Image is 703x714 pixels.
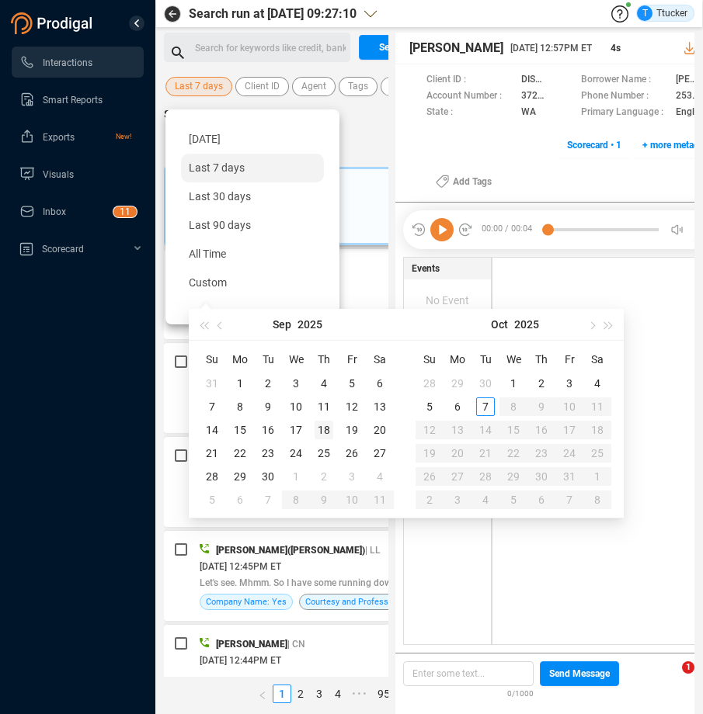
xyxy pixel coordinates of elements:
div: 3 [343,467,361,486]
th: We [282,347,310,372]
div: 15 [231,421,249,439]
div: 12 [343,397,361,416]
div: 5 [203,490,221,509]
div: 5 [420,397,439,416]
td: 2025-10-05 [416,395,444,418]
div: 2 [259,374,277,393]
div: 6 [371,374,389,393]
div: 26 [343,444,361,463]
li: 3 [310,685,329,703]
span: Send Message [549,661,610,686]
li: Interactions [12,47,144,78]
span: Client ID [245,77,280,96]
a: 1 [273,685,291,702]
a: ExportsNew! [19,121,131,152]
td: 2025-10-03 [338,465,366,488]
td: 2025-10-07 [254,488,282,511]
td: 2025-09-29 [226,465,254,488]
button: Last 7 days [165,77,232,96]
div: 11 [315,397,333,416]
div: 18 [315,421,333,439]
li: 1 [273,685,291,703]
td: 2025-09-12 [338,395,366,418]
button: Add Tags [426,169,501,194]
div: No Event [404,279,491,321]
span: [PERSON_NAME] [409,39,503,57]
div: 20 [371,421,389,439]
a: Smart Reports [19,84,131,115]
td: 2025-10-03 [555,372,583,395]
div: [PERSON_NAME][DATE] 12:57PM ET4s-- [164,167,510,245]
div: 25 [315,444,333,463]
td: 2025-09-02 [254,372,282,395]
span: Last 30 days [189,190,251,203]
td: 2025-10-04 [583,372,611,395]
td: 2025-09-06 [366,372,394,395]
div: 7 [203,397,221,416]
span: T [642,5,648,21]
a: Visuals [19,158,131,189]
td: 2025-09-30 [472,372,499,395]
button: Scorecard • 1 [559,133,630,158]
td: 2025-09-27 [366,442,394,465]
a: 2 [292,685,309,702]
div: 13 [371,397,389,416]
div: 4 [315,374,333,393]
span: 4s [611,43,621,54]
span: WA [521,105,536,121]
span: 2532284997 [676,88,701,105]
div: 7 [259,490,277,509]
li: 953 [372,685,402,703]
td: 2025-09-08 [226,395,254,418]
span: Agent [301,77,326,96]
td: 2025-10-07 [472,395,499,418]
div: 17 [287,421,305,439]
td: 2025-09-19 [338,418,366,442]
div: 24 [287,444,305,463]
td: 2025-09-14 [198,418,226,442]
span: Company Name: Yes [206,594,287,609]
div: [PERSON_NAME][DATE] 12:47PM ET4sCalled has a voice mailbox that has not been set up yet.Voicemail... [164,343,510,433]
th: Su [198,347,226,372]
button: 2025 [298,309,322,340]
div: 30 [476,374,495,393]
span: Interactions [43,57,92,68]
span: Last 7 days [175,77,223,96]
div: 1 [287,467,305,486]
td: 2025-09-29 [444,372,472,395]
span: 1 [682,661,694,674]
li: Visuals [12,158,144,189]
th: Fr [555,347,583,372]
span: Scorecard [42,244,84,255]
span: Primary Language : [581,105,668,121]
span: Client ID : [426,72,513,88]
button: 2025 [514,309,539,340]
th: Sa [583,347,611,372]
div: 21 [203,444,221,463]
span: Smart Reports [43,95,103,106]
th: Tu [472,347,499,372]
button: Oct [491,309,508,340]
td: 2025-09-16 [254,418,282,442]
td: 2025-09-28 [198,465,226,488]
span: English [676,105,701,121]
span: Borrower Name : [581,72,668,88]
span: Search [379,35,407,60]
div: 9 [259,397,277,416]
div: [PERSON_NAME]([PERSON_NAME])| LL[DATE] 12:45PM ET1m 20sLet's see. Mhmm. So I have some running do... [164,531,510,621]
div: [PERSON_NAME][DATE] 12:51PM ET19sHello? Okay. Yes.Self Identify - YesVerify Name - Yes [164,249,510,339]
td: 2025-09-25 [310,442,338,465]
td: 2025-09-11 [310,395,338,418]
td: 2025-09-05 [338,372,366,395]
span: [PERSON_NAME] [216,639,287,650]
th: Su [416,347,444,372]
td: 2025-10-01 [282,465,310,488]
td: 2025-09-24 [282,442,310,465]
li: Exports [12,121,144,152]
td: 2025-09-18 [310,418,338,442]
th: Sa [366,347,394,372]
span: | CN [287,639,305,650]
a: 4 [329,685,346,702]
td: 2025-10-04 [366,465,394,488]
li: 4 [329,685,347,703]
